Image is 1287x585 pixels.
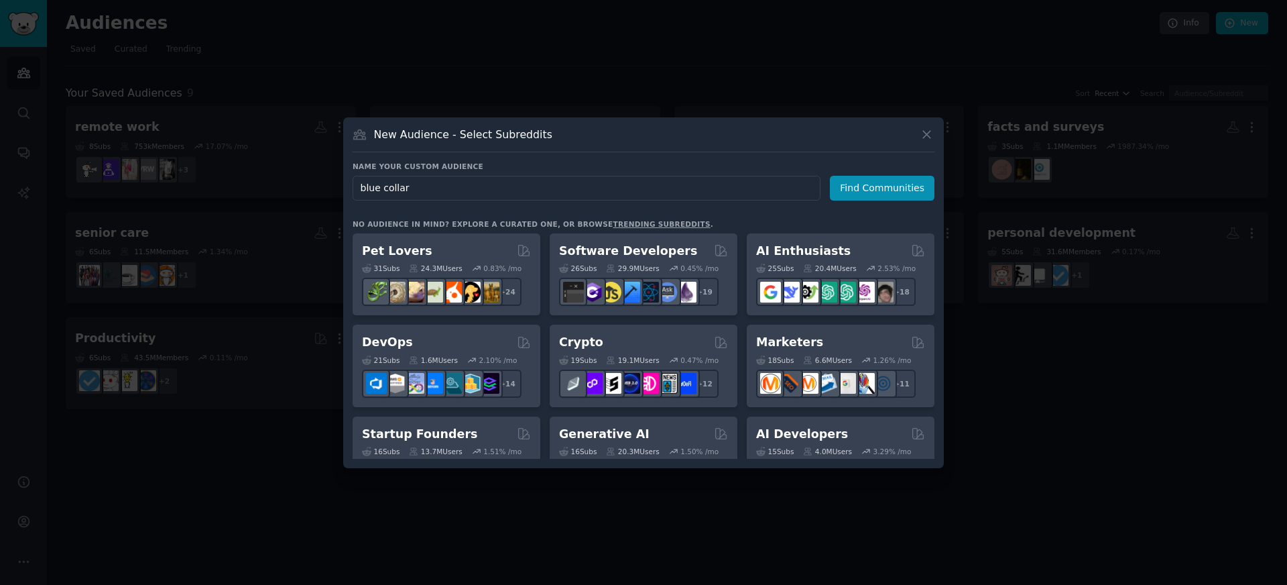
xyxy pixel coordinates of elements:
div: 29.9M Users [606,264,659,273]
div: + 11 [887,370,916,398]
input: Pick a short name, like "Digital Marketers" or "Movie-Goers" [353,176,820,201]
div: 16 Sub s [362,447,400,456]
div: 20.3M Users [606,447,659,456]
div: 19.1M Users [606,356,659,365]
h2: Software Developers [559,243,697,260]
a: trending subreddits [613,220,710,228]
img: ArtificalIntelligence [873,282,894,303]
div: 1.50 % /mo [680,447,719,456]
img: AskMarketing [798,373,818,394]
img: ballpython [385,282,406,303]
h3: New Audience - Select Subreddits [374,127,552,142]
div: 16 Sub s [559,447,597,456]
button: Find Communities [830,176,934,201]
img: software [563,282,584,303]
h2: Startup Founders [362,426,477,443]
img: aws_cdk [460,373,481,394]
img: ethfinance [563,373,584,394]
div: 3.29 % /mo [873,447,912,456]
img: csharp [582,282,603,303]
img: bigseo [779,373,800,394]
div: 21 Sub s [362,356,400,365]
img: defiblockchain [638,373,659,394]
img: azuredevops [366,373,387,394]
img: reactnative [638,282,659,303]
div: + 18 [887,278,916,306]
div: 1.51 % /mo [483,447,522,456]
img: ethstaker [601,373,621,394]
div: 1.6M Users [409,356,458,365]
div: 0.47 % /mo [680,356,719,365]
img: cockatiel [441,282,462,303]
h2: Generative AI [559,426,650,443]
img: 0xPolygon [582,373,603,394]
img: PlatformEngineers [479,373,499,394]
img: DeepSeek [779,282,800,303]
div: 2.10 % /mo [479,356,517,365]
img: Docker_DevOps [404,373,424,394]
img: herpetology [366,282,387,303]
img: CryptoNews [657,373,678,394]
img: MarketingResearch [854,373,875,394]
h2: Pet Lovers [362,243,432,260]
img: chatgpt_promptDesign [816,282,837,303]
div: 0.45 % /mo [680,264,719,273]
div: 18 Sub s [756,356,794,365]
img: content_marketing [760,373,781,394]
div: 26 Sub s [559,264,597,273]
div: + 12 [690,370,719,398]
h2: AI Developers [756,426,848,443]
div: + 24 [493,278,522,306]
div: No audience in mind? Explore a curated one, or browse . [353,219,713,229]
img: PetAdvice [460,282,481,303]
img: leopardgeckos [404,282,424,303]
img: learnjavascript [601,282,621,303]
div: + 19 [690,278,719,306]
div: 20.4M Users [803,264,856,273]
img: chatgpt_prompts_ [835,282,856,303]
img: GoogleGeminiAI [760,282,781,303]
img: web3 [619,373,640,394]
img: OnlineMarketing [873,373,894,394]
img: AItoolsCatalog [798,282,818,303]
img: platformengineering [441,373,462,394]
h2: Crypto [559,334,603,351]
img: Emailmarketing [816,373,837,394]
img: turtle [422,282,443,303]
div: 19 Sub s [559,356,597,365]
h2: DevOps [362,334,413,351]
img: OpenAIDev [854,282,875,303]
div: 25 Sub s [756,264,794,273]
div: 2.53 % /mo [877,264,916,273]
img: AskComputerScience [657,282,678,303]
img: elixir [676,282,696,303]
div: 31 Sub s [362,264,400,273]
div: + 14 [493,370,522,398]
div: 24.3M Users [409,264,462,273]
img: iOSProgramming [619,282,640,303]
div: 15 Sub s [756,447,794,456]
img: defi_ [676,373,696,394]
img: googleads [835,373,856,394]
h2: AI Enthusiasts [756,243,851,260]
h3: Name your custom audience [353,162,934,171]
div: 6.6M Users [803,356,852,365]
img: DevOpsLinks [422,373,443,394]
h2: Marketers [756,334,823,351]
div: 13.7M Users [409,447,462,456]
div: 0.83 % /mo [483,264,522,273]
div: 4.0M Users [803,447,852,456]
img: AWS_Certified_Experts [385,373,406,394]
div: 1.26 % /mo [873,356,912,365]
img: dogbreed [479,282,499,303]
